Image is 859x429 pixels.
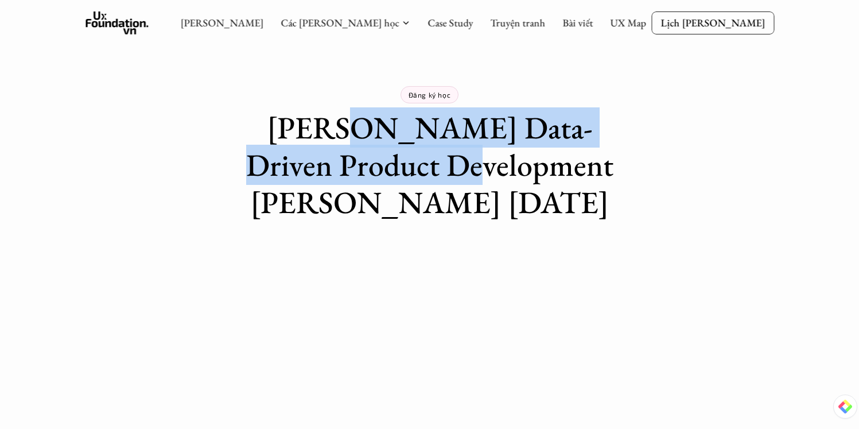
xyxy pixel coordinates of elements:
p: Lịch [PERSON_NAME] [660,16,765,29]
a: Case Study [427,16,473,29]
p: Đăng ký học [409,91,451,99]
a: Lịch [PERSON_NAME] [651,11,774,34]
a: Truyện tranh [490,16,545,29]
a: Các [PERSON_NAME] học [281,16,399,29]
a: Bài viết [562,16,593,29]
a: UX Map [610,16,646,29]
a: [PERSON_NAME] [180,16,263,29]
h1: [PERSON_NAME] Data-Driven Product Development [PERSON_NAME] [DATE] [229,109,631,221]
